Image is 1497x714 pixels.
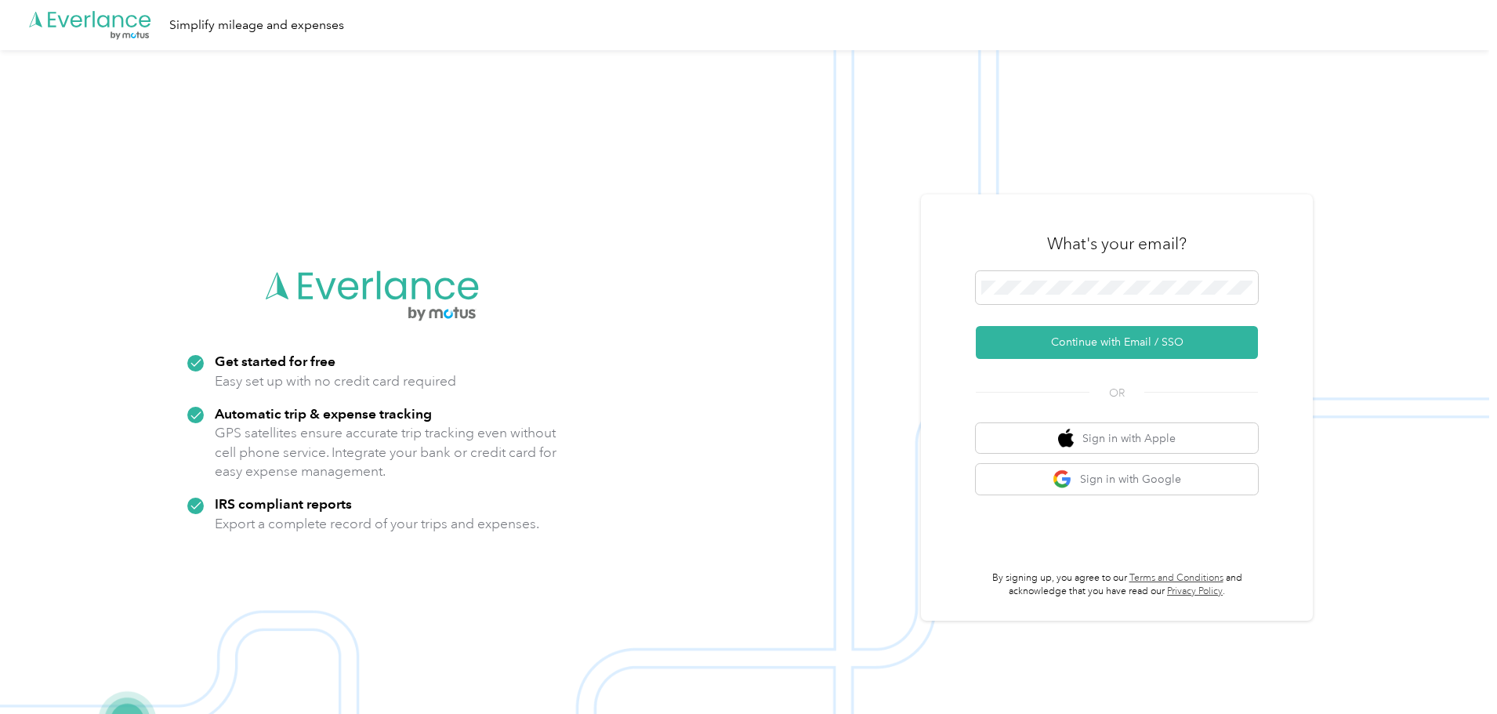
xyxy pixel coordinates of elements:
[976,464,1258,495] button: google logoSign in with Google
[215,405,432,422] strong: Automatic trip & expense tracking
[169,16,344,35] div: Simplify mileage and expenses
[1053,469,1072,489] img: google logo
[1167,585,1223,597] a: Privacy Policy
[215,371,456,391] p: Easy set up with no credit card required
[215,495,352,512] strong: IRS compliant reports
[215,353,335,369] strong: Get started for free
[1089,385,1144,401] span: OR
[976,423,1258,454] button: apple logoSign in with Apple
[215,423,557,481] p: GPS satellites ensure accurate trip tracking even without cell phone service. Integrate your bank...
[976,326,1258,359] button: Continue with Email / SSO
[1129,572,1223,584] a: Terms and Conditions
[1047,233,1187,255] h3: What's your email?
[976,571,1258,599] p: By signing up, you agree to our and acknowledge that you have read our .
[215,514,539,534] p: Export a complete record of your trips and expenses.
[1058,429,1074,448] img: apple logo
